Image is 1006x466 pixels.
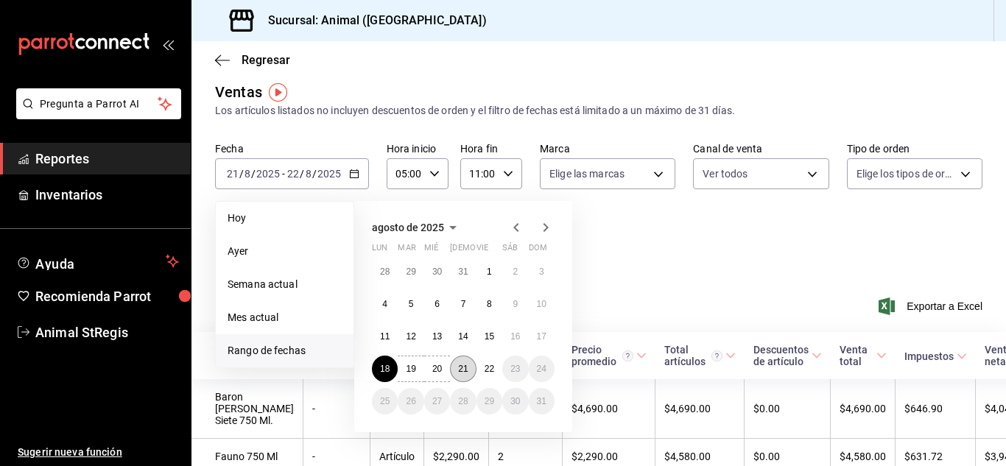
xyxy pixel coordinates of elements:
abbr: jueves [450,243,537,258]
div: Venta total [840,344,873,367]
abbr: viernes [476,243,488,258]
div: Descuentos de artículo [753,344,809,367]
abbr: 4 de agosto de 2025 [382,299,387,309]
button: 25 de agosto de 2025 [372,388,398,414]
div: Los artículos listados no incluyen descuentos de orden y el filtro de fechas está limitado a un m... [215,103,982,119]
label: Fecha [215,144,369,154]
img: Tooltip marker [269,83,287,102]
abbr: 17 de agosto de 2025 [537,331,546,342]
abbr: 28 de julio de 2025 [380,266,390,277]
label: Marca [540,144,675,154]
input: -- [226,168,239,180]
button: 28 de agosto de 2025 [450,388,476,414]
button: Exportar a Excel [882,297,982,315]
span: Venta total [840,344,887,367]
abbr: 14 de agosto de 2025 [458,331,468,342]
button: open_drawer_menu [162,38,174,50]
abbr: 18 de agosto de 2025 [380,364,390,374]
abbr: 2 de agosto de 2025 [513,266,518,277]
abbr: sábado [502,243,518,258]
abbr: 6 de agosto de 2025 [435,299,440,309]
abbr: 15 de agosto de 2025 [485,331,494,342]
abbr: 29 de agosto de 2025 [485,396,494,406]
button: 31 de agosto de 2025 [529,388,555,414]
div: Total artículos [664,344,722,367]
span: Ayer [228,244,342,259]
button: 8 de agosto de 2025 [476,291,502,317]
abbr: 10 de agosto de 2025 [537,299,546,309]
button: 29 de julio de 2025 [398,258,423,285]
span: Total artículos [664,344,736,367]
button: 9 de agosto de 2025 [502,291,528,317]
button: 21 de agosto de 2025 [450,356,476,382]
input: -- [286,168,300,180]
span: Rango de fechas [228,343,342,359]
button: 10 de agosto de 2025 [529,291,555,317]
span: Hoy [228,211,342,226]
td: $4,690.00 [655,379,745,439]
abbr: 9 de agosto de 2025 [513,299,518,309]
button: 1 de agosto de 2025 [476,258,502,285]
abbr: 1 de agosto de 2025 [487,266,492,277]
span: Recomienda Parrot [35,286,179,306]
button: 11 de agosto de 2025 [372,323,398,350]
abbr: 11 de agosto de 2025 [380,331,390,342]
abbr: 26 de agosto de 2025 [406,396,415,406]
abbr: 13 de agosto de 2025 [432,331,442,342]
td: $4,690.00 [831,379,896,439]
button: Pregunta a Parrot AI [16,88,181,119]
span: Animal StRegis [35,322,179,342]
button: 20 de agosto de 2025 [424,356,450,382]
button: 16 de agosto de 2025 [502,323,528,350]
span: Ver todos [703,166,748,181]
button: 24 de agosto de 2025 [529,356,555,382]
abbr: 24 de agosto de 2025 [537,364,546,374]
abbr: lunes [372,243,387,258]
abbr: 3 de agosto de 2025 [539,266,544,277]
div: Impuestos [904,350,954,362]
td: Baron [PERSON_NAME] Siete 750 Ml. [191,379,303,439]
label: Hora fin [460,144,522,154]
abbr: 19 de agosto de 2025 [406,364,415,374]
abbr: 30 de agosto de 2025 [510,396,520,406]
abbr: martes [398,243,415,258]
span: Impuestos [904,350,967,362]
input: -- [244,168,251,180]
abbr: 7 de agosto de 2025 [461,299,466,309]
td: $646.90 [896,379,976,439]
button: 31 de julio de 2025 [450,258,476,285]
abbr: 22 de agosto de 2025 [485,364,494,374]
span: Ayuda [35,253,160,270]
button: 13 de agosto de 2025 [424,323,450,350]
a: Pregunta a Parrot AI [10,107,181,122]
abbr: 5 de agosto de 2025 [409,299,414,309]
h3: Sucursal: Animal ([GEOGRAPHIC_DATA]) [256,12,487,29]
button: 7 de agosto de 2025 [450,291,476,317]
td: - [303,379,370,439]
button: 15 de agosto de 2025 [476,323,502,350]
span: Elige los tipos de orden [856,166,955,181]
span: agosto de 2025 [372,222,444,233]
span: Elige las marcas [549,166,625,181]
td: $0.00 [745,379,831,439]
abbr: 31 de agosto de 2025 [537,396,546,406]
span: Descuentos de artículo [753,344,822,367]
abbr: 28 de agosto de 2025 [458,396,468,406]
button: 22 de agosto de 2025 [476,356,502,382]
abbr: 20 de agosto de 2025 [432,364,442,374]
button: 14 de agosto de 2025 [450,323,476,350]
span: Pregunta a Parrot AI [40,96,158,112]
span: / [312,168,317,180]
abbr: domingo [529,243,547,258]
abbr: 12 de agosto de 2025 [406,331,415,342]
label: Hora inicio [387,144,449,154]
abbr: 25 de agosto de 2025 [380,396,390,406]
abbr: 21 de agosto de 2025 [458,364,468,374]
span: Semana actual [228,277,342,292]
button: Regresar [215,53,290,67]
div: Ventas [215,81,262,103]
abbr: 30 de julio de 2025 [432,266,442,277]
button: 3 de agosto de 2025 [529,258,555,285]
